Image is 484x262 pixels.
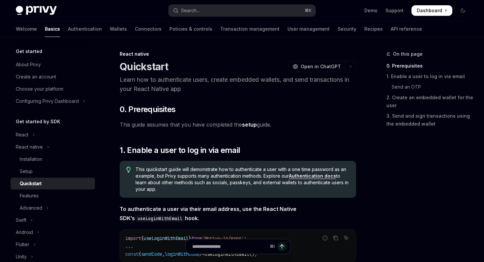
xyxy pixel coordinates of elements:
[16,21,37,37] a: Welcome
[386,82,473,92] a: Send an OTP
[11,141,95,153] button: Toggle React native section
[16,73,56,81] div: Create an account
[45,21,60,37] a: Basics
[11,190,95,202] a: Features
[11,129,95,141] button: Toggle React section
[11,239,95,250] button: Toggle Flutter section
[417,7,442,14] span: Dashboard
[120,61,168,73] h1: Quickstart
[11,165,95,177] a: Setup
[120,145,240,156] span: 1. Enable a user to log in via email
[16,61,41,69] div: About Privy
[11,95,95,107] button: Toggle Configuring Privy Dashboard section
[458,5,468,16] button: Toggle dark mode
[11,226,95,238] button: Toggle Android section
[120,120,356,129] span: This guide assumes that you have completed the guide.
[120,104,175,115] span: 0. Prerequisites
[20,204,42,212] div: Advanced
[20,180,42,188] div: Quickstart
[110,21,127,37] a: Wallets
[364,21,383,37] a: Recipes
[68,21,102,37] a: Authentication
[135,21,162,37] a: Connectors
[191,235,202,241] span: from
[321,234,329,242] button: Report incorrect code
[393,50,423,58] span: On this page
[386,111,473,129] a: 3. Send and sign transactions using the embedded wallet
[16,6,57,15] img: dark logo
[202,235,244,241] span: '@privy-io/expo'
[126,167,131,173] svg: Tip
[16,118,60,126] h5: Get started by SDK
[11,202,95,214] button: Toggle Advanced section
[338,21,356,37] a: Security
[386,71,473,82] a: 1. Enable a user to log in via email
[11,59,95,71] a: About Privy
[277,242,287,251] button: Send message
[11,178,95,189] a: Quickstart
[192,239,267,254] input: Ask a question...
[11,214,95,226] button: Toggle Swift section
[169,21,212,37] a: Policies & controls
[120,206,296,221] strong: To authenticate a user via their email address, use the React Native SDK’s hook.
[411,5,452,16] a: Dashboard
[16,241,29,248] div: Flutter
[16,47,42,55] h5: Get started
[16,216,26,224] div: Swift
[16,253,27,261] div: Unity
[288,61,345,72] button: Open in ChatGPT
[136,166,349,192] span: This quickstart guide will demonstrate how to authenticate a user with a one time password as an ...
[181,7,199,15] div: Search...
[11,83,95,95] a: Choose your platform
[342,234,350,242] button: Ask AI
[144,235,189,241] span: useLoginWithEmail
[120,75,356,94] p: Learn how to authenticate users, create embedded wallets, and send transactions in your React Nat...
[120,51,356,57] div: React native
[244,235,247,241] span: ;
[168,5,316,16] button: Open search
[135,215,185,222] code: useLoginWithEmail
[11,153,95,165] a: Installation
[11,71,95,83] a: Create an account
[242,121,257,128] a: setup
[220,21,280,37] a: Transaction management
[20,155,42,163] div: Installation
[16,85,63,93] div: Choose your platform
[287,21,330,37] a: User management
[386,92,473,111] a: 2. Create an embedded wallet for the user
[386,61,473,71] a: 0. Prerequisites
[16,228,33,236] div: Android
[16,131,28,139] div: React
[385,7,404,14] a: Support
[189,235,191,241] span: }
[391,21,422,37] a: API reference
[364,7,378,14] a: Demo
[331,234,340,242] button: Copy the contents from the code block
[16,97,79,105] div: Configuring Privy Dashboard
[289,173,336,179] a: Authentication docs
[125,235,141,241] span: import
[301,63,341,70] span: Open in ChatGPT
[305,8,312,13] span: ⌘ K
[20,167,33,175] div: Setup
[141,235,144,241] span: {
[20,192,39,200] div: Features
[16,143,43,151] div: React native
